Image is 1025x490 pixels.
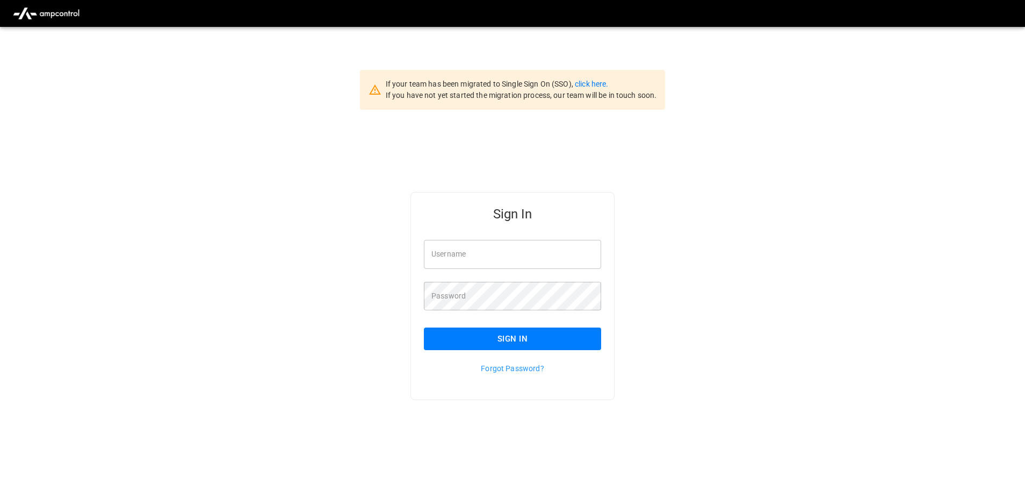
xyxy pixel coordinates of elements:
[424,363,601,374] p: Forgot Password?
[424,205,601,223] h5: Sign In
[386,80,575,88] span: If your team has been migrated to Single Sign On (SSO),
[575,80,608,88] a: click here.
[9,3,84,24] img: ampcontrol.io logo
[386,91,657,100] span: If you have not yet started the migration process, our team will be in touch soon.
[424,328,601,350] button: Sign In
